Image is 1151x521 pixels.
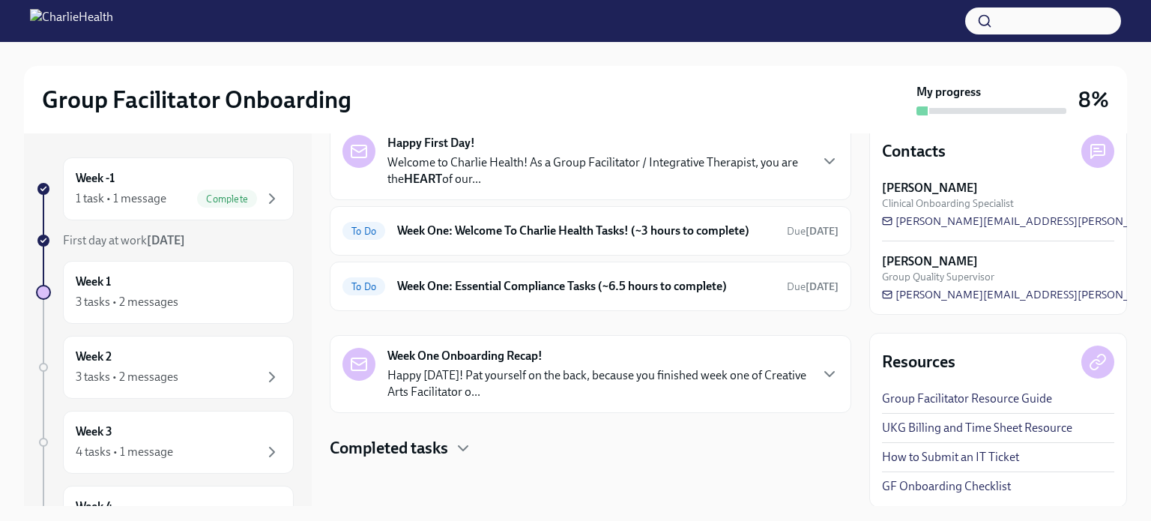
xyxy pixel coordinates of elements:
span: Complete [197,193,257,205]
h4: Completed tasks [330,437,448,460]
div: 3 tasks • 2 messages [76,369,178,385]
span: September 1st, 2025 09:00 [787,224,839,238]
span: Group Quality Supervisor [882,270,994,284]
a: GF Onboarding Checklist [882,478,1011,495]
span: September 1st, 2025 09:00 [787,280,839,294]
div: Completed tasks [330,437,851,460]
span: Due [787,280,839,293]
strong: [PERSON_NAME] [882,253,978,270]
h4: Contacts [882,140,946,163]
strong: [DATE] [806,225,839,238]
strong: [DATE] [147,233,185,247]
p: Happy [DATE]! Pat yourself on the back, because you finished week one of Creative Arts Facilitato... [387,367,809,400]
a: UKG Billing and Time Sheet Resource [882,420,1072,436]
a: Week 34 tasks • 1 message [36,411,294,474]
a: Week 13 tasks • 2 messages [36,261,294,324]
strong: [DATE] [806,280,839,293]
img: CharlieHealth [30,9,113,33]
h6: Week One: Essential Compliance Tasks (~6.5 hours to complete) [397,278,775,295]
strong: [PERSON_NAME] [882,180,978,196]
strong: My progress [916,84,981,100]
h4: Resources [882,351,955,373]
div: 4 tasks • 1 message [76,444,173,460]
h6: Week 4 [76,499,112,515]
p: Welcome to Charlie Health! As a Group Facilitator / Integrative Therapist, you are the of our... [387,154,809,187]
h6: Week -1 [76,170,115,187]
h6: Week 1 [76,274,111,290]
strong: HEART [404,172,442,186]
h2: Group Facilitator Onboarding [42,85,351,115]
h3: 8% [1078,86,1109,113]
strong: Week One Onboarding Recap! [387,348,543,364]
span: Clinical Onboarding Specialist [882,196,1014,211]
h6: Week 2 [76,349,112,365]
span: To Do [342,226,385,237]
a: Group Facilitator Resource Guide [882,391,1052,407]
span: First day at work [63,233,185,247]
a: How to Submit an IT Ticket [882,449,1019,466]
strong: Happy First Day! [387,135,475,151]
a: First day at work[DATE] [36,232,294,249]
a: Week -11 task • 1 messageComplete [36,157,294,220]
span: Due [787,225,839,238]
a: Week 23 tasks • 2 messages [36,336,294,399]
h6: Week One: Welcome To Charlie Health Tasks! (~3 hours to complete) [397,223,775,239]
h6: Week 3 [76,424,112,440]
a: To DoWeek One: Essential Compliance Tasks (~6.5 hours to complete)Due[DATE] [342,274,839,298]
div: 3 tasks • 2 messages [76,294,178,310]
span: To Do [342,281,385,292]
a: To DoWeek One: Welcome To Charlie Health Tasks! (~3 hours to complete)Due[DATE] [342,219,839,243]
div: 1 task • 1 message [76,190,166,207]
